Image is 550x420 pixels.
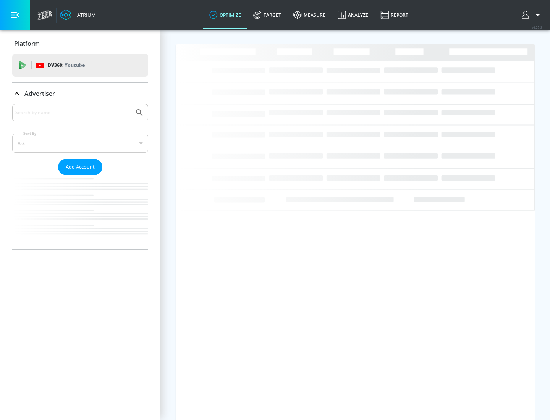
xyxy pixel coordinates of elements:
[12,104,148,249] div: Advertiser
[247,1,287,29] a: Target
[74,11,96,18] div: Atrium
[12,134,148,153] div: A-Z
[22,131,38,136] label: Sort By
[24,89,55,98] p: Advertiser
[532,25,542,29] span: v 4.25.2
[60,9,96,21] a: Atrium
[12,33,148,54] div: Platform
[374,1,414,29] a: Report
[203,1,247,29] a: optimize
[12,54,148,77] div: DV360: Youtube
[58,159,102,175] button: Add Account
[14,39,40,48] p: Platform
[65,61,85,69] p: Youtube
[15,108,131,118] input: Search by name
[66,163,95,171] span: Add Account
[48,61,85,69] p: DV360:
[12,175,148,249] nav: list of Advertiser
[332,1,374,29] a: Analyze
[12,83,148,104] div: Advertiser
[287,1,332,29] a: measure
